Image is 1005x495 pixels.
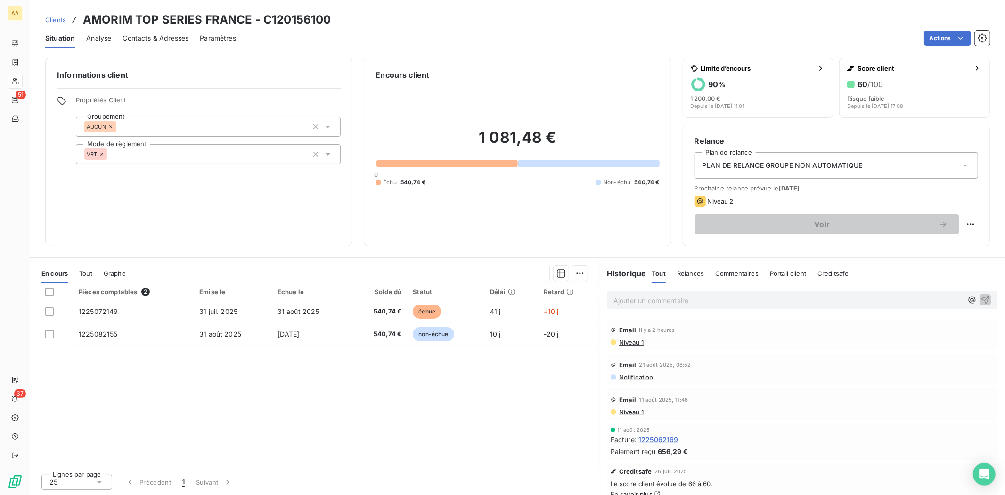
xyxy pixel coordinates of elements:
span: Depuis le [DATE] 17:08 [847,103,903,109]
span: [DATE] [779,184,800,192]
span: 31 août 2025 [278,307,319,315]
span: /100 [867,80,883,89]
span: Niveau 1 [618,338,644,346]
h6: Relance [695,135,978,147]
span: 25 [49,478,57,487]
input: Ajouter une valeur [116,123,124,131]
span: Email [619,326,637,334]
span: 41 j [490,307,501,315]
span: Niveau 2 [708,198,734,205]
span: Commentaires [715,270,759,277]
span: [DATE] [278,330,300,338]
span: 540,74 € [355,330,401,339]
span: Analyse [86,33,111,43]
span: -20 j [544,330,559,338]
h6: 60 [858,80,883,89]
span: échue [413,305,441,319]
span: Tout [652,270,666,277]
span: 11 août 2025 [617,427,650,433]
span: Clients [45,16,66,24]
div: Émise le [199,288,266,296]
span: Propriétés Client [76,96,341,109]
span: Prochaine relance prévue le [695,184,978,192]
button: Voir [695,214,959,234]
div: Échue le [278,288,344,296]
span: Portail client [770,270,806,277]
span: +10 j [544,307,559,315]
span: Relances [677,270,704,277]
h6: Informations client [57,69,341,81]
span: 540,74 € [634,178,659,187]
span: 31 juil. 2025 [199,307,237,315]
h6: Historique [599,268,646,279]
h3: AMORIM TOP SERIES FRANCE - C120156100 [83,11,331,28]
span: Creditsafe [817,270,849,277]
span: 37 [14,389,26,398]
div: Statut [413,288,478,296]
span: 1225082155 [79,330,118,338]
span: 21 août 2025, 08:52 [639,362,691,368]
span: 10 j [490,330,501,338]
span: Niveau 1 [618,408,644,416]
span: non-échue [413,327,454,341]
span: Paramètres [200,33,236,43]
span: Situation [45,33,75,43]
span: Non-échu [603,178,630,187]
span: AUCUN [87,124,106,130]
span: Tout [79,270,92,277]
span: Contacts & Adresses [123,33,188,43]
span: Risque faible [847,95,884,102]
button: Score client60/100Risque faibleDepuis le [DATE] 17:08 [839,58,990,118]
span: 11 août 2025, 11:46 [639,397,688,403]
span: Échu [383,178,397,187]
a: Clients [45,15,66,25]
span: 31 août 2025 [199,330,241,338]
span: Email [619,361,637,369]
span: 1 [182,478,185,487]
span: Graphe [104,270,126,277]
span: Limite d’encours [701,65,813,72]
button: Actions [924,31,971,46]
div: Open Intercom Messenger [973,463,996,486]
span: Notification [618,373,654,381]
span: 540,74 € [400,178,425,187]
span: Creditsafe [619,468,652,475]
img: Logo LeanPay [8,474,23,489]
span: 51 [16,91,26,99]
span: il y a 2 heures [639,327,675,333]
button: Précédent [120,472,177,492]
input: Ajouter une valeur [107,150,115,158]
span: 0 [374,171,378,178]
div: Solde dû [355,288,401,296]
span: PLAN DE RELANCE GROUPE NON AUTOMATIQUE [703,161,863,170]
span: 1 200,00 € [691,95,721,102]
button: Suivant [190,472,238,492]
div: AA [8,6,23,21]
span: En cours [41,270,68,277]
span: 1225062169 [638,435,678,445]
h2: 1 081,48 € [376,128,659,157]
button: 1 [177,472,190,492]
span: Score client [858,65,970,72]
div: Délai [490,288,532,296]
div: Retard [544,288,593,296]
span: Voir [706,221,939,228]
span: Le score client évolue de 66 à 60. [611,480,994,487]
span: 2 [141,288,150,296]
span: Paiement reçu [611,446,656,456]
span: Facture : [611,435,637,445]
h6: Encours client [376,69,429,81]
span: Email [619,396,637,404]
h6: 90 % [709,80,726,89]
span: VRT [87,151,97,157]
span: 540,74 € [355,307,401,316]
span: 26 juil. 2025 [654,469,687,474]
span: 1225072149 [79,307,118,315]
span: 656,29 € [658,446,688,456]
div: Pièces comptables [79,288,188,296]
button: Limite d’encours90%1 200,00 €Depuis le [DATE] 11:01 [683,58,833,118]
